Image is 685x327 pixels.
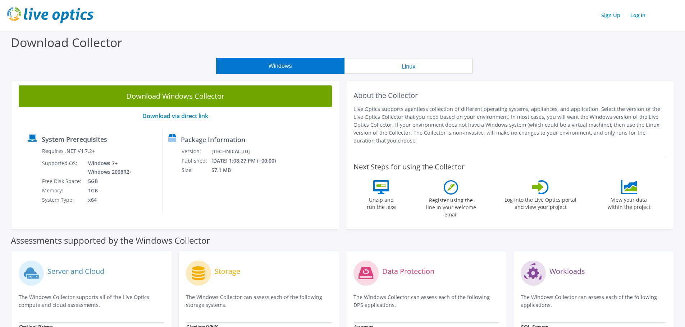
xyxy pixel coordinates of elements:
[181,156,211,165] td: Published:
[549,268,585,275] label: Workloads
[142,112,208,120] a: Download via direct link
[598,10,624,20] a: Sign Up
[181,136,245,143] label: Package Information
[11,237,210,244] label: Assessments supported by the Windows Collector
[83,177,134,186] td: 5GB
[215,268,240,275] label: Storage
[181,147,211,156] td: Version:
[504,194,577,211] label: Log into the Live Optics portal and view your project
[216,58,344,74] button: Windows
[353,105,667,145] p: Live Optics supports agentless collection of different operating systems, appliances, and applica...
[211,147,286,156] td: [TECHNICAL_ID]
[42,148,95,155] label: Requires .NET V4.7.2+
[47,268,104,275] label: Server and Cloud
[42,186,83,195] td: Memory:
[42,159,83,177] td: Supported OS:
[627,10,649,20] a: Log In
[19,85,332,107] a: Download Windows Collector
[186,293,332,309] p: The Windows Collector can assess each of the following storage systems.
[42,136,107,143] label: System Prerequisites
[83,186,134,195] td: 1GB
[603,194,655,211] label: View your data within the project
[11,34,122,51] label: Download Collector
[382,268,434,275] label: Data Protection
[211,156,286,165] td: [DATE] 1:08:27 PM (+00:00)
[83,195,134,205] td: x64
[83,159,134,177] td: Windows 7+ Windows 2008R2+
[42,195,83,205] td: System Type:
[353,293,499,309] p: The Windows Collector can assess each of the following DPS applications.
[353,91,667,100] h2: About the Collector
[211,165,286,175] td: 57.1 MB
[521,293,666,309] p: The Windows Collector can assess each of the following applications.
[353,163,465,171] label: Next Steps for using the Collector
[181,165,211,175] td: Size:
[344,58,473,74] button: Linux
[7,7,93,23] img: live_optics_svg.svg
[19,293,164,309] p: The Windows Collector supports all of the Live Optics compute and cloud assessments.
[365,194,398,211] label: Unzip and run the .exe
[42,177,83,186] td: Free Disk Space:
[424,195,478,218] label: Register using the line in your welcome email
